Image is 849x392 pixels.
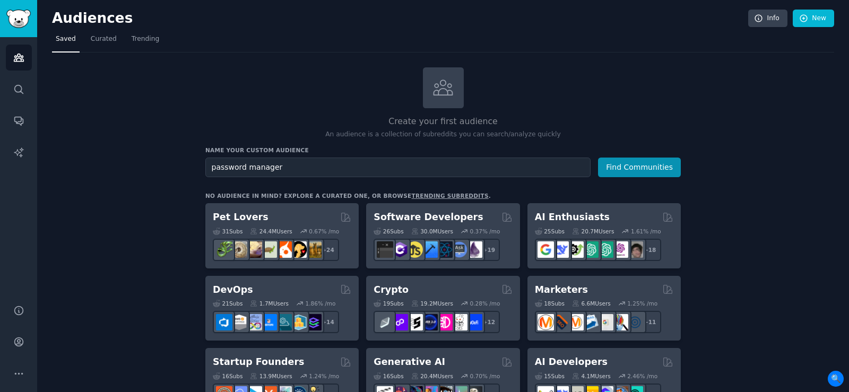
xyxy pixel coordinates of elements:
[374,372,403,380] div: 16 Sub s
[552,314,569,330] img: bigseo
[538,314,554,330] img: content_marketing
[748,10,787,28] a: Info
[250,228,292,235] div: 24.4M Users
[213,300,242,307] div: 21 Sub s
[627,300,657,307] div: 1.25 % /mo
[392,314,408,330] img: 0xPolygon
[411,193,488,199] a: trending subreddits
[627,314,643,330] img: OnlineMarketing
[582,314,599,330] img: Emailmarketing
[538,241,554,258] img: GoogleGeminiAI
[478,239,500,261] div: + 19
[639,239,661,261] div: + 18
[246,314,262,330] img: Docker_DevOps
[305,241,322,258] img: dogbreed
[87,31,120,53] a: Curated
[250,300,289,307] div: 1.7M Users
[205,158,591,177] input: Pick a short name, like "Digital Marketers" or "Movie-Goers"
[213,228,242,235] div: 31 Sub s
[478,311,500,333] div: + 12
[793,10,834,28] a: New
[275,241,292,258] img: cockatiel
[317,239,339,261] div: + 24
[631,228,661,235] div: 1.61 % /mo
[231,241,247,258] img: ballpython
[552,241,569,258] img: DeepSeek
[213,211,268,224] h2: Pet Lovers
[132,34,159,44] span: Trending
[639,311,661,333] div: + 11
[466,241,482,258] img: elixir
[470,372,500,380] div: 0.70 % /mo
[213,283,253,297] h2: DevOps
[535,211,610,224] h2: AI Enthusiasts
[374,355,445,369] h2: Generative AI
[128,31,163,53] a: Trending
[421,314,438,330] img: web3
[213,355,304,369] h2: Startup Founders
[567,314,584,330] img: AskMarketing
[436,314,453,330] img: defiblockchain
[572,300,611,307] div: 6.6M Users
[582,241,599,258] img: chatgpt_promptDesign
[231,314,247,330] img: AWS_Certified_Experts
[612,314,628,330] img: MarketingResearch
[411,228,453,235] div: 30.0M Users
[406,241,423,258] img: learnjavascript
[205,115,681,128] h2: Create your first audience
[250,372,292,380] div: 13.9M Users
[213,372,242,380] div: 16 Sub s
[597,241,613,258] img: chatgpt_prompts_
[246,241,262,258] img: leopardgeckos
[205,192,491,199] div: No audience in mind? Explore a curated one, or browse .
[205,130,681,140] p: An audience is a collection of subreddits you can search/analyze quickly
[377,314,393,330] img: ethfinance
[572,228,614,235] div: 20.7M Users
[535,372,565,380] div: 15 Sub s
[216,314,232,330] img: azuredevops
[309,372,339,380] div: 1.24 % /mo
[451,314,467,330] img: CryptoNews
[216,241,232,258] img: herpetology
[290,241,307,258] img: PetAdvice
[535,228,565,235] div: 25 Sub s
[627,241,643,258] img: ArtificalIntelligence
[374,228,403,235] div: 26 Sub s
[374,300,403,307] div: 19 Sub s
[451,241,467,258] img: AskComputerScience
[598,158,681,177] button: Find Communities
[535,283,588,297] h2: Marketers
[411,300,453,307] div: 19.2M Users
[406,314,423,330] img: ethstaker
[627,372,657,380] div: 2.46 % /mo
[290,314,307,330] img: aws_cdk
[6,10,31,28] img: GummySearch logo
[52,10,748,27] h2: Audiences
[466,314,482,330] img: defi_
[535,300,565,307] div: 18 Sub s
[91,34,117,44] span: Curated
[261,241,277,258] img: turtle
[572,372,611,380] div: 4.1M Users
[306,300,336,307] div: 1.86 % /mo
[261,314,277,330] img: DevOpsLinks
[436,241,453,258] img: reactnative
[470,228,500,235] div: 0.37 % /mo
[421,241,438,258] img: iOSProgramming
[392,241,408,258] img: csharp
[411,372,453,380] div: 20.4M Users
[470,300,500,307] div: 0.28 % /mo
[305,314,322,330] img: PlatformEngineers
[535,355,608,369] h2: AI Developers
[275,314,292,330] img: platformengineering
[597,314,613,330] img: googleads
[612,241,628,258] img: OpenAIDev
[377,241,393,258] img: software
[317,311,339,333] div: + 14
[205,146,681,154] h3: Name your custom audience
[374,283,409,297] h2: Crypto
[374,211,483,224] h2: Software Developers
[567,241,584,258] img: AItoolsCatalog
[56,34,76,44] span: Saved
[309,228,339,235] div: 0.67 % /mo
